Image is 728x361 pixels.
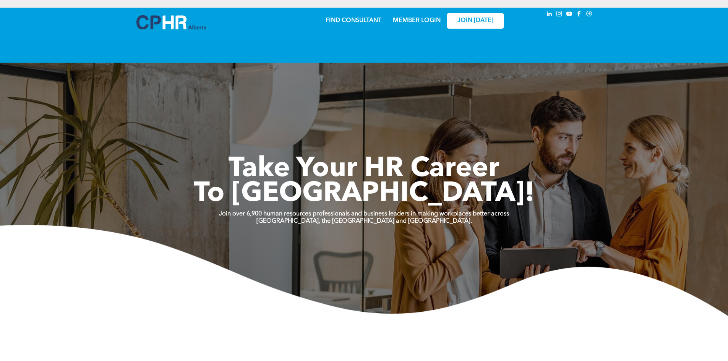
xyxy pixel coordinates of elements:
span: JOIN [DATE] [457,17,493,24]
span: Take Your HR Career [229,155,499,183]
a: instagram [555,10,564,20]
img: A blue and white logo for cp alberta [136,15,206,29]
a: facebook [575,10,584,20]
a: FIND CONSULTANT [326,18,381,24]
a: MEMBER LOGIN [393,18,441,24]
strong: Join over 6,900 human resources professionals and business leaders in making workplaces better ac... [219,211,509,217]
a: JOIN [DATE] [447,13,504,29]
span: To [GEOGRAPHIC_DATA]! [194,180,535,208]
a: linkedin [545,10,554,20]
strong: [GEOGRAPHIC_DATA], the [GEOGRAPHIC_DATA] and [GEOGRAPHIC_DATA]. [256,218,472,224]
a: youtube [565,10,574,20]
a: Social network [585,10,593,20]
